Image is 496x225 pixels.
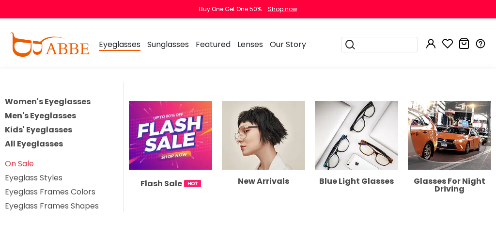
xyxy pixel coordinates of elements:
[315,101,398,170] img: Blue Light Glasses
[5,138,63,149] a: All Eyeglasses
[315,129,398,185] a: Blue Light Glasses
[315,177,398,185] div: Blue Light Glasses
[408,129,491,193] a: Glasses For Night Driving
[199,5,262,14] div: Buy One Get One 50%
[5,186,95,197] a: Eyeglass Frames Colors
[222,129,305,185] a: New Arrivals
[129,101,212,170] img: Flash Sale
[263,5,297,13] a: Shop now
[196,39,231,50] span: Featured
[147,39,189,50] span: Sunglasses
[99,39,140,51] span: Eyeglasses
[268,5,297,14] div: Shop now
[129,129,212,190] a: Flash Sale
[5,124,72,135] a: Kids' Eyeglasses
[5,200,99,211] a: Eyeglass Frames Shapes
[10,32,89,57] img: abbeglasses.com
[184,180,201,187] img: 1724998894317IetNH.gif
[408,177,491,193] div: Glasses For Night Driving
[5,172,62,183] a: Eyeglass Styles
[222,101,305,170] img: New Arrivals
[408,101,491,170] img: Glasses For Night Driving
[270,39,306,50] span: Our Story
[5,110,76,121] a: Men's Eyeglasses
[5,96,91,107] a: Women's Eyeglasses
[5,158,34,169] a: On Sale
[222,177,305,185] div: New Arrivals
[237,39,263,50] span: Lenses
[140,177,182,190] span: Flash Sale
